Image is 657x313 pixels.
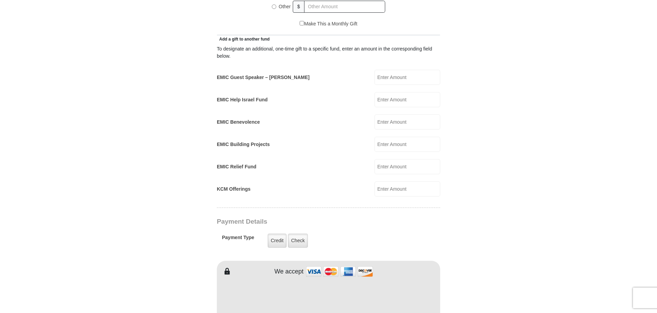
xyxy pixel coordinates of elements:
label: EMIC Guest Speaker – [PERSON_NAME] [217,74,310,81]
label: EMIC Relief Fund [217,163,256,170]
label: Check [288,234,308,248]
input: Make This a Monthly Gift [300,21,304,25]
input: Enter Amount [375,181,440,197]
h4: We accept [275,268,304,276]
h3: Payment Details [217,218,392,226]
input: Enter Amount [375,137,440,152]
img: credit cards accepted [305,264,374,279]
label: EMIC Help Israel Fund [217,96,268,103]
label: KCM Offerings [217,186,250,193]
span: Other [279,4,291,9]
input: Enter Amount [375,159,440,174]
label: EMIC Building Projects [217,141,270,148]
span: Add a gift to another fund [217,37,270,42]
input: Enter Amount [375,114,440,130]
label: Credit [268,234,287,248]
label: Make This a Monthly Gift [300,20,357,27]
h5: Payment Type [222,235,254,244]
label: EMIC Benevolence [217,119,260,126]
input: Enter Amount [375,70,440,85]
div: To designate an additional, one-time gift to a specific fund, enter an amount in the correspondin... [217,45,440,60]
input: Other Amount [304,1,385,13]
span: $ [293,1,304,13]
input: Enter Amount [375,92,440,107]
